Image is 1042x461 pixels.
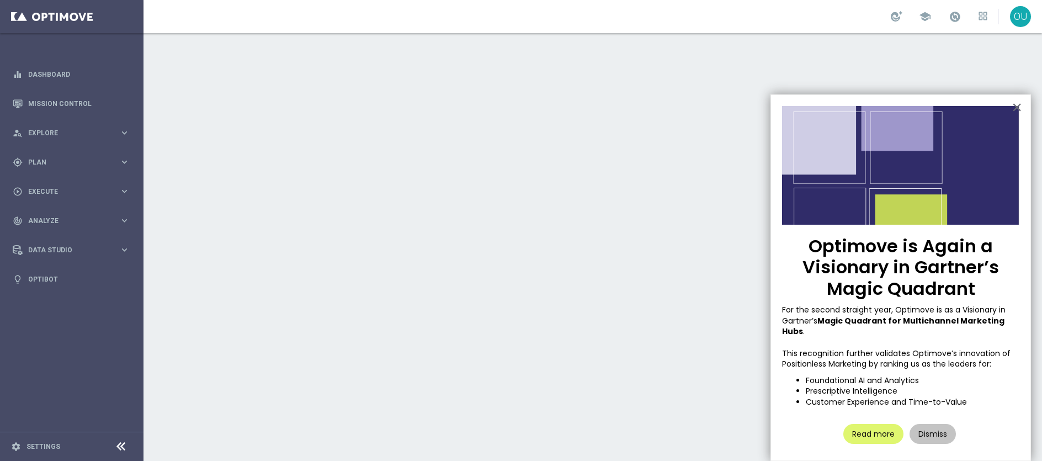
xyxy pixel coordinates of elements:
i: gps_fixed [13,157,23,167]
div: Mission Control [13,89,130,118]
div: OU [1010,6,1031,27]
div: Plan [13,157,119,167]
button: Read more [843,424,903,444]
a: Dashboard [28,60,130,89]
span: Execute [28,188,119,195]
div: Data Studio [13,245,119,255]
i: keyboard_arrow_right [119,245,130,255]
strong: Magic Quadrant for Multichannel Marketing Hubs [782,315,1006,337]
a: Optibot [28,264,130,294]
li: Customer Experience and Time-to-Value [806,397,1019,408]
button: Dismiss [910,424,956,444]
span: school [919,10,931,23]
div: Execute [13,187,119,197]
i: person_search [13,128,23,138]
li: Foundational AI and Analytics [806,375,1019,386]
span: Explore [28,130,119,136]
i: settings [11,442,21,452]
i: equalizer [13,70,23,80]
i: lightbulb [13,274,23,284]
a: Settings [26,443,60,450]
div: Dashboard [13,60,130,89]
div: Explore [13,128,119,138]
a: Mission Control [28,89,130,118]
span: . [803,326,805,337]
i: keyboard_arrow_right [119,186,130,197]
i: keyboard_arrow_right [119,215,130,226]
i: play_circle_outline [13,187,23,197]
i: track_changes [13,216,23,226]
span: Data Studio [28,247,119,253]
p: This recognition further validates Optimove’s innovation of Positionless Marketing by ranking us ... [782,348,1019,370]
span: Plan [28,159,119,166]
i: keyboard_arrow_right [119,128,130,138]
span: Analyze [28,218,119,224]
div: Analyze [13,216,119,226]
i: keyboard_arrow_right [119,157,130,167]
button: Close [1012,98,1022,116]
div: Optibot [13,264,130,294]
p: Optimove is Again a Visionary in Gartner’s Magic Quadrant [782,236,1019,299]
li: Prescriptive Intelligence [806,386,1019,397]
span: For the second straight year, Optimove is as a Visionary in Gartner’s [782,304,1008,326]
